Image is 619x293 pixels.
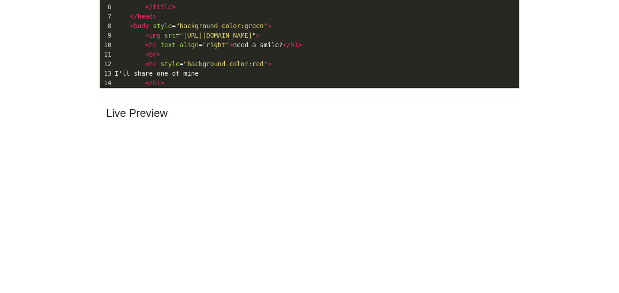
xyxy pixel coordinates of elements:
span: I'll share one of mine [115,70,199,77]
span: > [229,41,233,48]
span: > [267,22,271,29]
span: > [160,79,164,86]
span: h1 [149,60,157,67]
span: </ [130,13,138,20]
div: 6 [100,2,113,12]
span: = [115,22,271,29]
span: "right" [203,41,229,48]
span: > [256,32,260,39]
span: < [145,41,149,48]
div: 9 [100,31,113,40]
h4: Live Preview [106,107,513,120]
span: h1 [153,79,160,86]
div: 12 [100,59,113,69]
span: img [149,32,160,39]
span: < [130,22,134,29]
span: > [157,51,160,58]
span: </ [283,41,290,48]
span: h1 [149,41,157,48]
span: text-align [160,41,198,48]
span: title [153,3,172,10]
span: = [115,60,271,67]
span: < [145,32,149,39]
div: 11 [100,50,113,59]
span: </ [145,79,153,86]
span: head [138,13,153,20]
span: style [160,60,179,67]
span: > [298,41,302,48]
span: "[URL][DOMAIN_NAME]" [179,32,256,39]
span: = [115,32,260,39]
div: 8 [100,21,113,31]
div: 14 [100,78,113,88]
span: > [267,60,271,67]
span: body [134,22,149,29]
div: 7 [100,12,113,21]
span: src [164,32,176,39]
span: "background-color:red" [184,60,267,67]
span: h1 [290,41,298,48]
span: < [145,51,149,58]
span: br [149,51,157,58]
span: </ [145,3,153,10]
div: 10 [100,40,113,50]
span: < [145,60,149,67]
div: 13 [100,69,113,78]
span: "background-color:green" [176,22,267,29]
span: > [172,3,175,10]
span: = need a smile? [115,41,302,48]
span: > [153,13,156,20]
span: style [153,22,172,29]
